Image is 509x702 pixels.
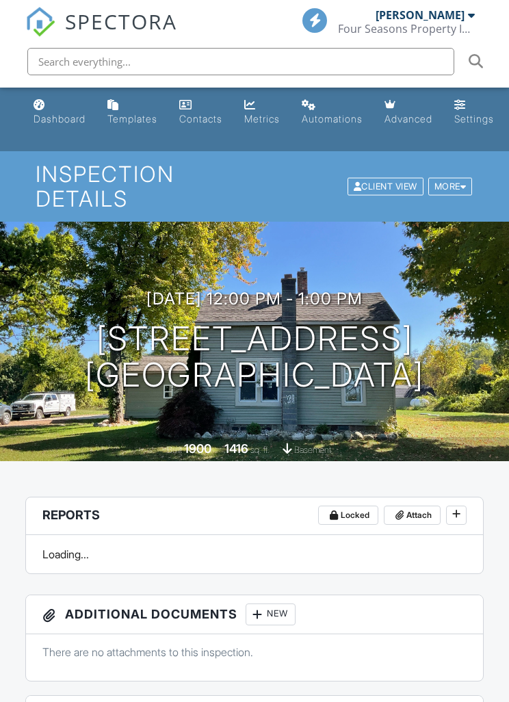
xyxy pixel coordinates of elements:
[454,113,494,125] div: Settings
[384,113,432,125] div: Advanced
[107,113,157,125] div: Templates
[244,113,280,125] div: Metrics
[338,22,475,36] div: Four Seasons Property Inspections
[346,181,427,191] a: Client View
[224,441,248,456] div: 1416
[296,93,368,132] a: Automations (Basic)
[25,7,55,37] img: The Best Home Inspection Software - Spectora
[449,93,499,132] a: Settings
[65,7,177,36] span: SPECTORA
[179,113,222,125] div: Contacts
[174,93,228,132] a: Contacts
[25,18,177,47] a: SPECTORA
[294,445,331,455] span: basement
[184,441,211,456] div: 1900
[246,603,296,625] div: New
[26,595,483,634] h3: Additional Documents
[85,321,424,393] h1: [STREET_ADDRESS] [GEOGRAPHIC_DATA]
[28,93,91,132] a: Dashboard
[36,162,474,210] h1: Inspection Details
[250,445,270,455] span: sq. ft.
[27,48,454,75] input: Search everything...
[428,177,473,196] div: More
[102,93,163,132] a: Templates
[146,289,363,308] h3: [DATE] 12:00 pm - 1:00 pm
[379,93,438,132] a: Advanced
[302,113,363,125] div: Automations
[239,93,285,132] a: Metrics
[348,177,423,196] div: Client View
[376,8,465,22] div: [PERSON_NAME]
[34,113,86,125] div: Dashboard
[167,445,182,455] span: Built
